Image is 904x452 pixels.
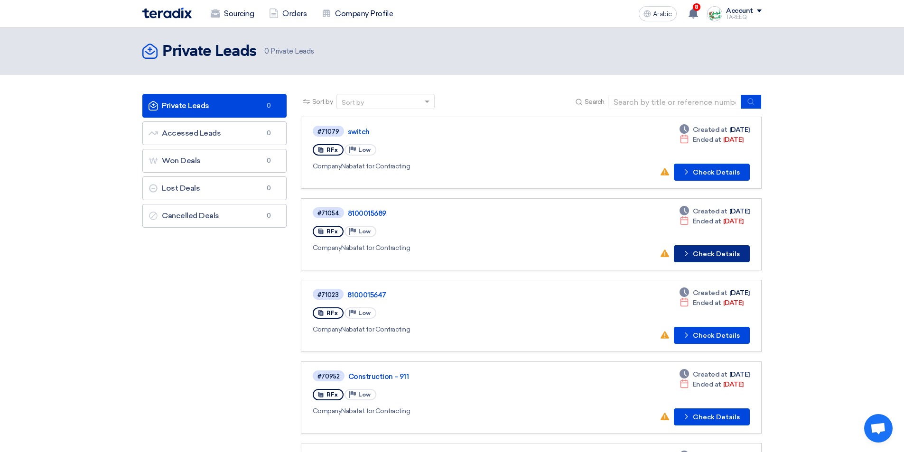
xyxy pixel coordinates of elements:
font: Accessed Leads [162,129,221,138]
font: 0 [267,212,271,219]
a: Open chat [864,414,893,443]
font: Private Leads [162,44,257,59]
font: Check Details [693,168,740,176]
font: RFx [326,147,338,153]
font: Company [313,162,342,170]
font: Orders [282,9,307,18]
img: Teradix logo [142,8,192,18]
font: Created at [693,370,727,378]
font: Private Leads [270,47,314,55]
font: 8 [695,4,699,10]
button: Check Details [674,164,750,181]
a: Sourcing [203,3,261,24]
input: Search by title or reference number [608,95,741,109]
font: #71079 [317,128,339,135]
font: Nabatat for Contracting [341,244,410,252]
button: Check Details [674,408,750,425]
font: [DATE] [723,299,744,307]
button: Check Details [674,327,750,344]
font: Private Leads [162,101,209,110]
font: Company Profile [335,9,393,18]
font: 0 [267,102,271,109]
a: 8100015647 [347,291,585,299]
font: Nabatat for Contracting [341,325,410,333]
font: Created at [693,207,727,215]
a: Construction - 911 [348,372,586,381]
font: Ended at [693,217,721,225]
font: #70952 [317,373,340,380]
font: [DATE] [729,289,750,297]
button: Arabic [639,6,677,21]
font: 0 [267,129,271,137]
font: #71023 [317,291,339,298]
font: 0 [267,157,271,164]
font: Lost Deals [162,184,200,193]
font: RFx [326,310,338,316]
font: [DATE] [729,370,750,378]
font: Created at [693,126,727,134]
font: Search [585,98,605,106]
font: Sort by [312,98,333,106]
font: Cancelled Deals [162,211,219,220]
font: Check Details [693,250,740,258]
font: Created at [693,289,727,297]
font: Low [358,228,371,235]
a: 8100015689 [348,209,585,218]
font: Arabic [653,10,672,18]
font: Sourcing [224,9,254,18]
font: 8100015689 [348,209,386,218]
a: Cancelled Deals0 [142,204,287,228]
font: RFx [326,228,338,235]
font: Low [358,310,371,316]
font: [DATE] [723,136,744,144]
font: Ended at [693,299,721,307]
a: switch [348,128,585,136]
a: Accessed Leads0 [142,121,287,145]
font: [DATE] [723,217,744,225]
font: Construction - 911 [348,372,409,381]
button: Check Details [674,245,750,262]
font: Low [358,147,371,153]
font: Won Deals [162,156,201,165]
font: Check Details [693,332,740,340]
font: TAREEQ [726,14,746,20]
a: Lost Deals0 [142,176,287,200]
font: switch [348,128,370,136]
font: Company [313,407,342,415]
a: Won Deals0 [142,149,287,173]
font: Company [313,325,342,333]
font: Nabatat for Contracting [341,407,410,415]
font: 0 [264,47,269,55]
font: [DATE] [729,207,750,215]
font: #71054 [317,210,339,217]
a: Orders [261,3,314,24]
font: Account [726,7,753,15]
font: Check Details [693,413,740,421]
font: Low [358,391,371,398]
font: 8100015647 [347,291,386,299]
font: [DATE] [723,380,744,388]
font: Ended at [693,136,721,144]
img: Screenshot___1727703618088.png [707,6,722,21]
font: 0 [267,184,271,192]
font: Sort by [342,99,364,107]
font: Company [313,244,342,252]
a: Private Leads0 [142,94,287,118]
font: Nabatat for Contracting [341,162,410,170]
font: Ended at [693,380,721,388]
font: RFx [326,391,338,398]
font: [DATE] [729,126,750,134]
